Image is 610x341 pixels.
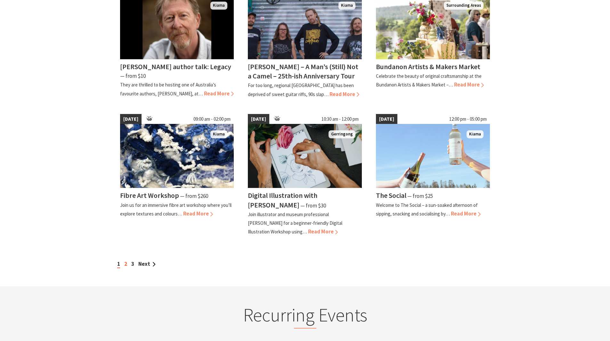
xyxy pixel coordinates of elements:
h4: The Social [376,191,406,200]
p: Join illustrator and museum professional [PERSON_NAME] for a beginner-friendly Digital Illustrati... [248,211,342,235]
p: Celebrate the beauty of original craftsmanship at the Bundanon Artists & Makers Market –… [376,73,482,88]
span: Kiama [210,130,227,138]
span: Read More [183,210,213,217]
p: They are thrilled to be hosting one of Australia’s favourite authors, [PERSON_NAME], at… [120,82,216,96]
span: [DATE] [376,114,397,124]
span: Read More [454,81,484,88]
img: The Social [376,124,490,188]
span: Read More [308,228,338,235]
p: Welcome to The Social – a sun-soaked afternoon of sipping, snacking and socialising by… [376,202,478,217]
span: [DATE] [120,114,142,124]
span: Read More [204,90,234,97]
h2: Recurring Events [180,304,431,329]
span: Read More [451,210,481,217]
a: [DATE] 12:00 pm - 05:00 pm The Social Kiama The Social ⁠— from $25 Welcome to The Social – a sun-... [376,114,490,236]
a: Next [138,260,156,267]
span: 09:00 am - 02:00 pm [190,114,234,124]
span: ⁠— from $260 [180,192,208,199]
img: Fibre Art [120,124,234,188]
img: Woman's hands sketching an illustration of a rose on an iPad with a digital stylus [248,124,362,188]
span: Gerringong [329,130,355,138]
span: 1 [117,260,120,268]
p: Join us for an immersive fibre art workshop where you’ll explore textures and colours… [120,202,232,217]
span: Kiama [210,2,227,10]
h4: [PERSON_NAME] author talk: Legacy [120,62,231,71]
span: [DATE] [248,114,269,124]
span: Surrounding Areas [444,2,484,10]
span: ⁠— from $10 [120,72,146,79]
h4: Digital Illustration with [PERSON_NAME] [248,191,317,209]
span: Kiama [338,2,355,10]
a: 3 [131,260,134,267]
span: Read More [329,91,359,98]
span: ⁠— from $30 [300,202,326,209]
h4: Fibre Art Workshop [120,191,179,200]
a: [DATE] 10:30 am - 12:00 pm Woman's hands sketching an illustration of a rose on an iPad with a di... [248,114,362,236]
span: ⁠— from $25 [407,192,433,199]
a: [DATE] 09:00 am - 02:00 pm Fibre Art Kiama Fibre Art Workshop ⁠— from $260 Join us for an immersi... [120,114,234,236]
h4: Bundanon Artists & Makers Market [376,62,480,71]
h4: [PERSON_NAME] – A Man’s (Still) Not a Camel – 25th-ish Anniversary Tour [248,62,358,80]
a: 2 [124,260,127,267]
span: Kiama [467,130,484,138]
span: 10:30 am - 12:00 pm [318,114,362,124]
p: For too long, regional [GEOGRAPHIC_DATA] has been deprived of sweet guitar riffs, 90s slap… [248,82,354,97]
span: 12:00 pm - 05:00 pm [446,114,490,124]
